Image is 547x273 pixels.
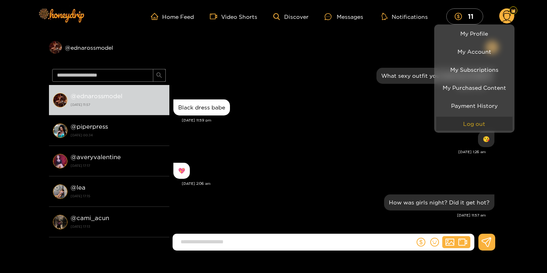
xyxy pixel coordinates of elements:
a: Payment History [436,99,512,113]
a: My Profile [436,26,512,40]
a: My Purchased Content [436,81,512,95]
a: My Account [436,44,512,59]
a: My Subscriptions [436,63,512,77]
button: Log out [436,117,512,131]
